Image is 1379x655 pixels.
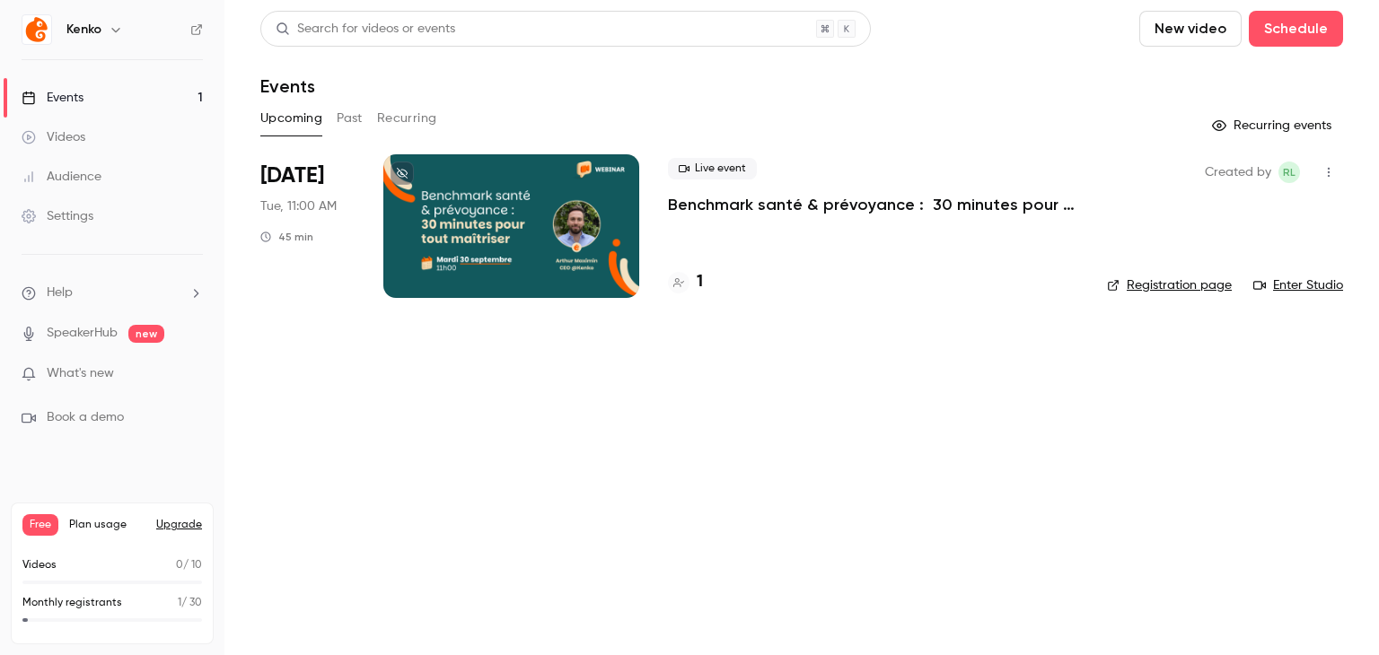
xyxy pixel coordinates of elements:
p: / 30 [178,595,202,611]
img: Kenko [22,15,51,44]
h6: Kenko [66,21,101,39]
button: Upcoming [260,104,322,133]
h1: Events [260,75,315,97]
span: new [128,325,164,343]
span: What's new [47,364,114,383]
span: 1 [178,598,181,608]
p: / 10 [176,557,202,573]
span: Tue, 11:00 AM [260,197,337,215]
span: Book a demo [47,408,124,427]
div: Sep 30 Tue, 11:00 AM (Europe/Paris) [260,154,355,298]
div: Audience [22,168,101,186]
span: Help [47,284,73,302]
button: New video [1139,11,1242,47]
span: 0 [176,560,183,571]
span: Free [22,514,58,536]
button: Upgrade [156,518,202,532]
h4: 1 [697,270,703,294]
span: Live event [668,158,757,179]
a: Enter Studio [1253,276,1343,294]
p: Videos [22,557,57,573]
button: Recurring events [1204,111,1343,140]
span: Created by [1205,162,1271,183]
a: SpeakerHub [47,324,118,343]
div: Settings [22,207,93,225]
p: Monthly registrants [22,595,122,611]
span: [DATE] [260,162,324,190]
a: 1 [668,270,703,294]
span: Plan usage [69,518,145,532]
div: Search for videos or events [276,20,455,39]
a: Registration page [1107,276,1232,294]
div: Videos [22,128,85,146]
button: Recurring [377,104,437,133]
li: help-dropdown-opener [22,284,203,302]
a: Benchmark santé & prévoyance : 30 minutes pour tout maîtriser [668,194,1078,215]
div: Events [22,89,83,107]
div: 45 min [260,230,313,244]
span: Rania Lakrouf [1278,162,1300,183]
span: RL [1283,162,1296,183]
button: Past [337,104,363,133]
button: Schedule [1249,11,1343,47]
